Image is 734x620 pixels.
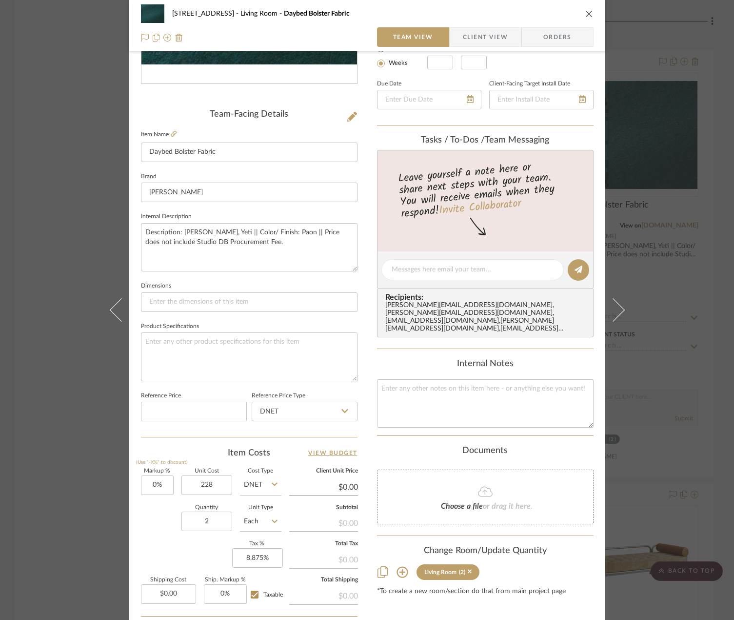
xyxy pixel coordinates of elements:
[387,59,408,68] label: Weeks
[377,359,594,370] div: Internal Notes
[377,82,401,86] label: Due Date
[289,578,358,582] label: Total Shipping
[204,578,247,582] label: Ship. Markup %
[377,135,594,146] div: team Messaging
[376,157,595,222] div: Leave yourself a note here or share next steps with your team. You will receive emails when they ...
[377,42,427,69] mat-radio-group: Select item type
[459,569,465,576] div: (2)
[141,284,171,289] label: Dimensions
[141,174,157,179] label: Brand
[175,34,183,41] img: Remove from project
[232,541,281,546] label: Tax %
[141,324,199,329] label: Product Specifications
[489,82,570,86] label: Client-Facing Target Install Date
[393,27,433,47] span: Team View
[463,27,508,47] span: Client View
[141,130,177,139] label: Item Name
[489,90,594,109] input: Enter Install Date
[385,302,589,333] div: [PERSON_NAME][EMAIL_ADDRESS][DOMAIN_NAME] , [PERSON_NAME][EMAIL_ADDRESS][DOMAIN_NAME] , [EMAIL_AD...
[240,505,281,510] label: Unit Type
[585,9,594,18] button: close
[377,546,594,557] div: Change Room/Update Quantity
[252,393,305,398] label: Reference Price Type
[289,550,358,568] div: $0.00
[181,505,232,510] label: Quantity
[284,10,350,17] span: Daybed Bolster Fabric
[289,541,358,546] label: Total Tax
[377,588,594,596] div: *To create a new room/section do that from main project page
[308,447,357,459] a: View Budget
[141,469,174,474] label: Markup %
[421,136,485,145] span: Tasks / To-Dos /
[141,109,357,120] div: Team-Facing Details
[263,592,283,598] span: Taxable
[172,10,240,17] span: [STREET_ADDRESS]
[240,469,281,474] label: Cost Type
[141,214,192,219] label: Internal Description
[141,578,196,582] label: Shipping Cost
[141,143,357,162] input: Enter Item Name
[377,90,481,109] input: Enter Due Date
[377,446,594,456] div: Documents
[141,292,357,312] input: Enter the dimensions of this item
[240,10,284,17] span: Living Room
[289,505,358,510] label: Subtotal
[289,514,358,531] div: $0.00
[289,586,358,604] div: $0.00
[141,4,164,23] img: fb645a9c-1d41-4ced-babf-e91b4568f673_48x40.jpg
[385,293,589,302] span: Recipients:
[441,502,483,510] span: Choose a file
[141,183,357,202] input: Enter Brand
[289,469,358,474] label: Client Unit Price
[424,569,456,576] div: Living Room
[438,195,521,220] a: Invite Collaborator
[533,27,582,47] span: Orders
[181,469,232,474] label: Unit Cost
[483,502,533,510] span: or drag it here.
[141,447,357,459] div: Item Costs
[141,393,181,398] label: Reference Price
